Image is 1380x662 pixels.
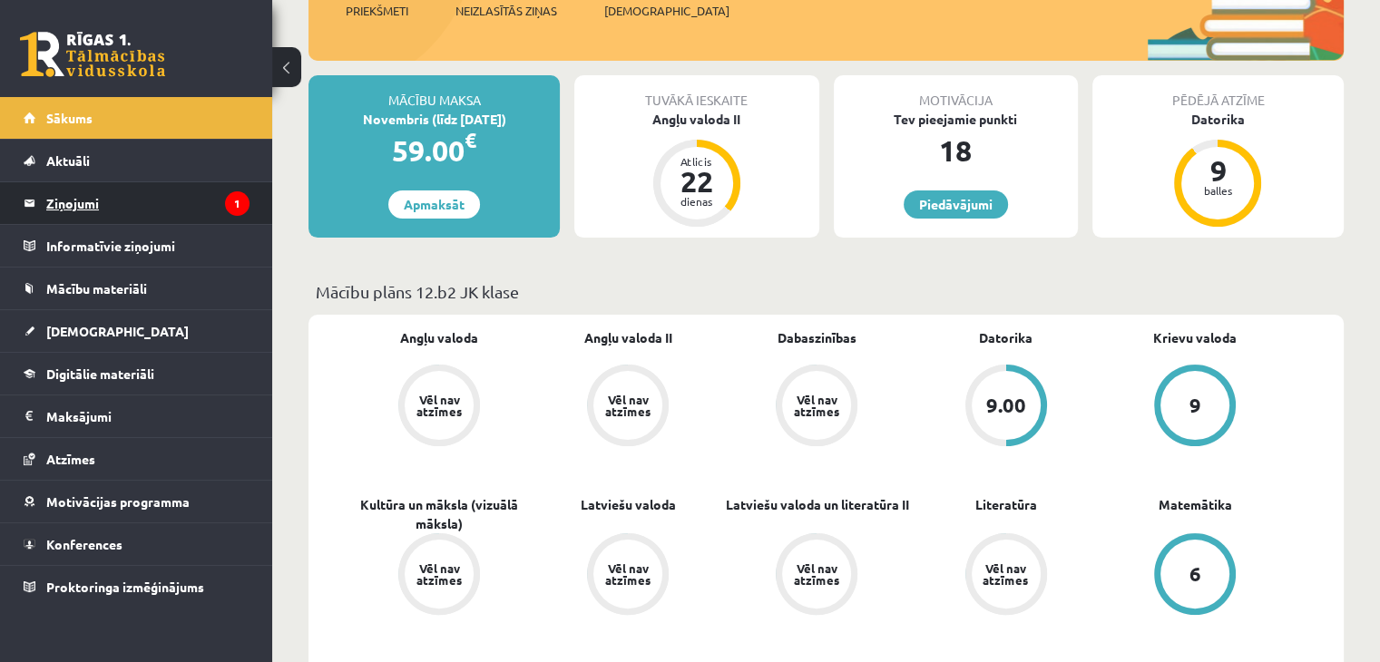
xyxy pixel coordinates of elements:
[1101,365,1289,450] a: 9
[24,395,250,437] a: Maksājumi
[725,495,908,514] a: Latviešu valoda un literatūra II
[46,280,147,297] span: Mācību materiāli
[722,365,911,450] a: Vēl nav atzīmes
[345,533,533,618] a: Vēl nav atzīmes
[975,495,1037,514] a: Literatūra
[316,279,1336,304] p: Mācību plāns 12.b2 JK klase
[46,182,250,224] legend: Ziņojumi
[581,495,676,514] a: Latviešu valoda
[834,110,1078,129] div: Tev pieejamie punkti
[834,75,1078,110] div: Motivācija
[46,110,93,126] span: Sākums
[602,394,653,417] div: Vēl nav atzīmes
[46,152,90,169] span: Aktuāli
[24,140,250,181] a: Aktuāli
[46,493,190,510] span: Motivācijas programma
[46,365,154,382] span: Digitālie materiāli
[308,75,560,110] div: Mācību maksa
[24,353,250,394] a: Digitālie materiāli
[308,129,560,172] div: 59.00
[979,328,1033,347] a: Datorika
[602,562,653,586] div: Vēl nav atzīmes
[225,191,250,216] i: 1
[1101,533,1289,618] a: 6
[1190,156,1245,185] div: 9
[24,97,250,139] a: Sākums
[533,533,722,618] a: Vēl nav atzīmes
[912,533,1101,618] a: Vēl nav atzīmes
[1092,110,1344,129] div: Datorika
[778,328,856,347] a: Dabaszinības
[24,481,250,522] a: Motivācijas programma
[346,2,408,20] span: Priekšmeti
[670,196,724,207] div: dienas
[574,110,818,129] div: Angļu valoda II
[791,562,842,586] div: Vēl nav atzīmes
[1092,75,1344,110] div: Pēdējā atzīme
[604,2,729,20] span: [DEMOGRAPHIC_DATA]
[1092,110,1344,229] a: Datorika 9 balles
[345,495,533,533] a: Kultūra un māksla (vizuālā māksla)
[465,127,476,153] span: €
[24,268,250,309] a: Mācību materiāli
[46,395,250,437] legend: Maksājumi
[308,110,560,129] div: Novembris (līdz [DATE])
[388,190,480,219] a: Apmaksāt
[24,310,250,352] a: [DEMOGRAPHIC_DATA]
[834,129,1078,172] div: 18
[670,156,724,167] div: Atlicis
[24,182,250,224] a: Ziņojumi1
[24,438,250,480] a: Atzīmes
[791,394,842,417] div: Vēl nav atzīmes
[584,328,672,347] a: Angļu valoda II
[20,32,165,77] a: Rīgas 1. Tālmācības vidusskola
[24,566,250,608] a: Proktoringa izmēģinājums
[670,167,724,196] div: 22
[574,110,818,229] a: Angļu valoda II Atlicis 22 dienas
[1158,495,1231,514] a: Matemātika
[46,536,122,552] span: Konferences
[1153,328,1237,347] a: Krievu valoda
[981,562,1032,586] div: Vēl nav atzīmes
[46,323,189,339] span: [DEMOGRAPHIC_DATA]
[533,365,722,450] a: Vēl nav atzīmes
[1190,185,1245,196] div: balles
[912,365,1101,450] a: 9.00
[455,2,557,20] span: Neizlasītās ziņas
[1189,564,1200,584] div: 6
[722,533,911,618] a: Vēl nav atzīmes
[1189,395,1200,415] div: 9
[46,225,250,267] legend: Informatīvie ziņojumi
[574,75,818,110] div: Tuvākā ieskaite
[986,395,1026,415] div: 9.00
[345,365,533,450] a: Vēl nav atzīmes
[46,451,95,467] span: Atzīmes
[414,562,465,586] div: Vēl nav atzīmes
[904,190,1008,219] a: Piedāvājumi
[400,328,478,347] a: Angļu valoda
[46,579,204,595] span: Proktoringa izmēģinājums
[414,394,465,417] div: Vēl nav atzīmes
[24,523,250,565] a: Konferences
[24,225,250,267] a: Informatīvie ziņojumi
